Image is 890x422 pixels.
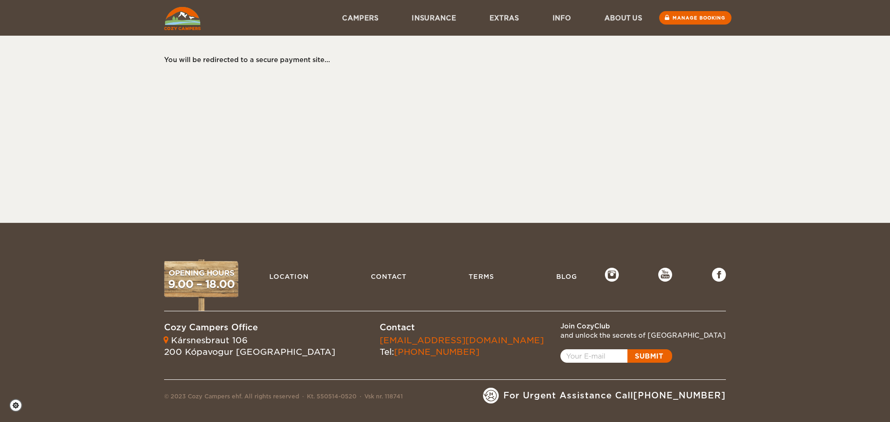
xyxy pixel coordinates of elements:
[164,392,403,403] div: © 2023 Cozy Campers ehf. All rights reserved Kt. 550514-0520 Vsk nr. 118741
[164,334,335,358] div: Kársnesbraut 106 200 Kópavogur [GEOGRAPHIC_DATA]
[552,268,582,285] a: Blog
[560,331,726,340] div: and unlock the secrets of [GEOGRAPHIC_DATA]
[380,334,544,358] div: Tel:
[164,321,335,334] div: Cozy Campers Office
[633,391,726,400] a: [PHONE_NUMBER]
[164,55,717,64] div: You will be redirected to a secure payment site...
[9,399,28,412] a: Cookie settings
[380,335,544,345] a: [EMAIL_ADDRESS][DOMAIN_NAME]
[659,11,731,25] a: Manage booking
[164,7,201,30] img: Cozy Campers
[560,349,672,363] a: Open popup
[560,321,726,331] div: Join CozyClub
[366,268,411,285] a: Contact
[464,268,499,285] a: Terms
[265,268,313,285] a: Location
[394,347,479,357] a: [PHONE_NUMBER]
[380,321,544,334] div: Contact
[503,390,726,402] span: For Urgent Assistance Call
